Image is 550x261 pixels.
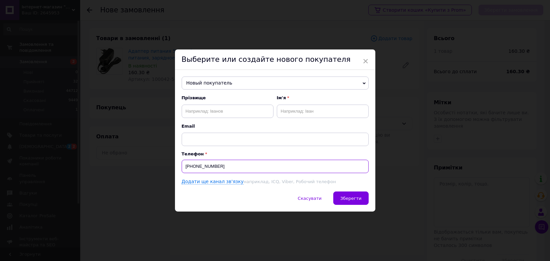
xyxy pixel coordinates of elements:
span: Скасувати [298,196,322,201]
span: Прізвище [182,95,273,101]
a: Додати ще канал зв'язку [182,179,244,184]
input: Наприклад: Іванов [182,105,273,118]
span: Ім'я [277,95,369,101]
span: Зберегти [340,196,361,201]
input: +38 096 0000000 [182,160,369,173]
input: Наприклад: Іван [277,105,369,118]
span: Новый покупатель [182,77,369,90]
span: × [363,55,369,67]
button: Зберегти [333,191,368,205]
p: Телефон [182,151,369,156]
span: наприклад, ICQ, Viber, Робочий телефон [244,179,336,184]
span: Email [182,123,369,129]
div: Выберите или создайте нового покупателя [175,49,375,70]
button: Скасувати [291,191,329,205]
